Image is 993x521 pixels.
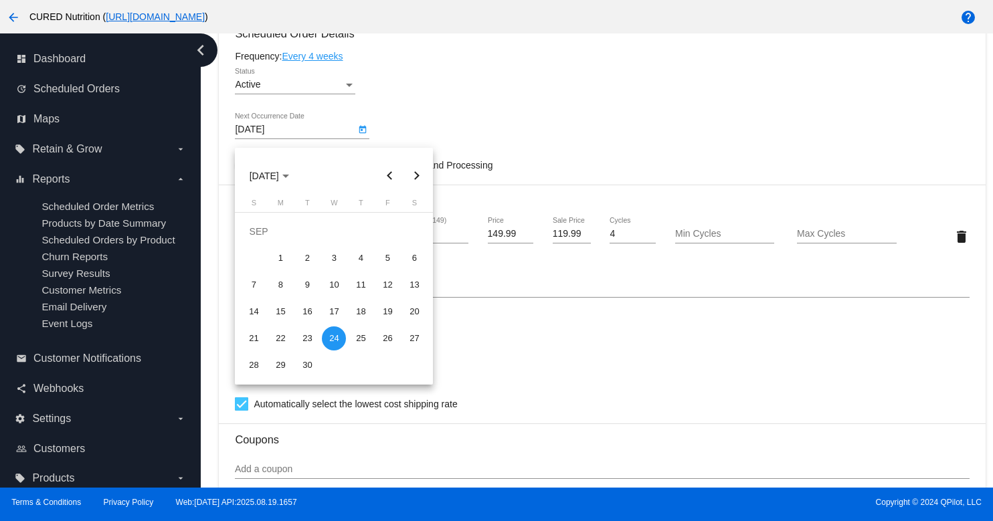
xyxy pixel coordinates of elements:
div: 12 [375,273,399,297]
td: September 24, 2025 [321,325,347,352]
td: September 13, 2025 [401,272,428,298]
td: September 21, 2025 [240,325,267,352]
div: 7 [242,273,266,297]
div: 27 [402,326,426,350]
td: September 2, 2025 [294,245,321,272]
td: September 11, 2025 [347,272,374,298]
td: September 15, 2025 [267,298,294,325]
div: 29 [268,353,292,377]
td: SEP [240,218,428,245]
td: September 28, 2025 [240,352,267,379]
div: 18 [349,300,373,324]
th: Thursday [347,199,374,212]
th: Friday [374,199,401,212]
th: Wednesday [321,199,347,212]
td: September 20, 2025 [401,298,428,325]
div: 4 [349,246,373,270]
div: 5 [375,246,399,270]
div: 3 [322,246,346,270]
th: Monday [267,199,294,212]
th: Sunday [240,199,267,212]
td: September 12, 2025 [374,272,401,298]
div: 1 [268,246,292,270]
td: September 16, 2025 [294,298,321,325]
td: September 8, 2025 [267,272,294,298]
td: September 17, 2025 [321,298,347,325]
div: 6 [402,246,426,270]
div: 19 [375,300,399,324]
div: 24 [322,326,346,350]
td: September 25, 2025 [347,325,374,352]
div: 2 [295,246,319,270]
td: September 26, 2025 [374,325,401,352]
th: Saturday [401,199,428,212]
div: 28 [242,353,266,377]
div: 8 [268,273,292,297]
div: 11 [349,273,373,297]
div: 26 [375,326,399,350]
button: Choose month and year [239,163,300,189]
td: September 14, 2025 [240,298,267,325]
td: September 10, 2025 [321,272,347,298]
div: 17 [322,300,346,324]
div: 16 [295,300,319,324]
div: 22 [268,326,292,350]
div: 21 [242,326,266,350]
td: September 18, 2025 [347,298,374,325]
td: September 22, 2025 [267,325,294,352]
div: 25 [349,326,373,350]
td: September 6, 2025 [401,245,428,272]
button: Previous month [376,163,403,189]
td: September 7, 2025 [240,272,267,298]
td: September 5, 2025 [374,245,401,272]
div: 15 [268,300,292,324]
button: Next month [403,163,430,189]
div: 14 [242,300,266,324]
div: 23 [295,326,319,350]
td: September 27, 2025 [401,325,428,352]
span: [DATE] [250,171,289,181]
td: September 3, 2025 [321,245,347,272]
td: September 1, 2025 [267,245,294,272]
td: September 23, 2025 [294,325,321,352]
td: September 19, 2025 [374,298,401,325]
div: 13 [402,273,426,297]
td: September 29, 2025 [267,352,294,379]
div: 20 [402,300,426,324]
td: September 9, 2025 [294,272,321,298]
div: 10 [322,273,346,297]
th: Tuesday [294,199,321,212]
div: 9 [295,273,319,297]
td: September 4, 2025 [347,245,374,272]
div: 30 [295,353,319,377]
td: September 30, 2025 [294,352,321,379]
